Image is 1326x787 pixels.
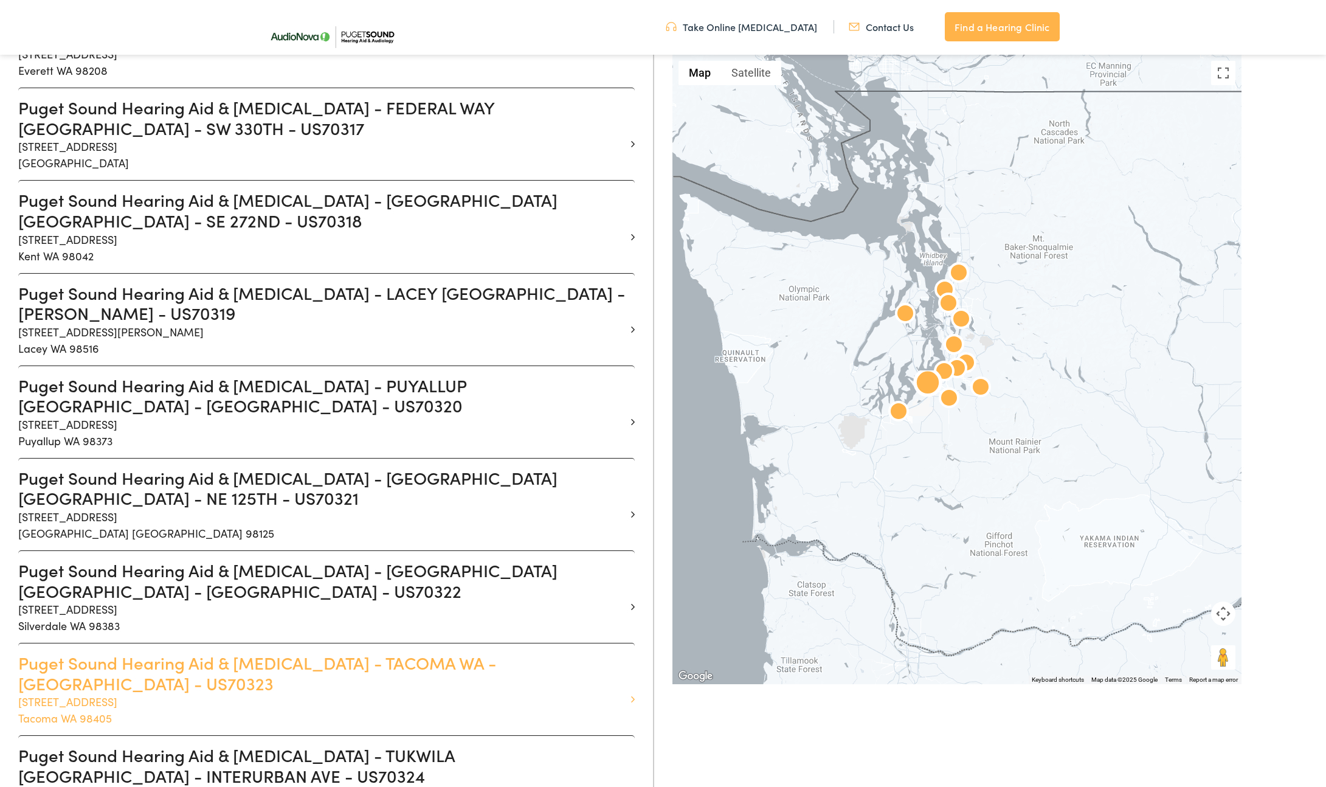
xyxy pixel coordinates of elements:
[18,601,626,634] p: [STREET_ADDRESS] Silverdale WA 98383
[18,416,626,449] p: [STREET_ADDRESS] Puyallup WA 98373
[18,283,626,324] h3: Puget Sound Hearing Aid & [MEDICAL_DATA] - LACEY [GEOGRAPHIC_DATA] - [PERSON_NAME] - US70319
[666,20,817,33] a: Take Online [MEDICAL_DATA]
[18,375,626,449] a: Puget Sound Hearing Aid & [MEDICAL_DATA] - PUYALLUP [GEOGRAPHIC_DATA] - [GEOGRAPHIC_DATA] - US703...
[18,653,626,693] h3: Puget Sound Hearing Aid & [MEDICAL_DATA] - TACOMA WA - [GEOGRAPHIC_DATA] - US70323
[18,138,626,171] p: [STREET_ADDRESS] [GEOGRAPHIC_DATA]
[18,375,626,416] h3: Puget Sound Hearing Aid & [MEDICAL_DATA] - PUYALLUP [GEOGRAPHIC_DATA] - [GEOGRAPHIC_DATA] - US70320
[18,560,626,601] h3: Puget Sound Hearing Aid & [MEDICAL_DATA] - [GEOGRAPHIC_DATA] [GEOGRAPHIC_DATA] - [GEOGRAPHIC_DATA...
[849,20,914,33] a: Contact Us
[18,190,626,231] h3: Puget Sound Hearing Aid & [MEDICAL_DATA] - [GEOGRAPHIC_DATA] [GEOGRAPHIC_DATA] - SE 272ND - US70318
[18,324,626,356] p: [STREET_ADDRESS][PERSON_NAME] Lacey WA 98516
[945,12,1059,41] a: Find a Hearing Clinic
[18,231,626,264] p: [STREET_ADDRESS] Kent WA 98042
[18,46,626,78] p: [STREET_ADDRESS] Everett WA 98208
[18,508,626,541] p: [STREET_ADDRESS] [GEOGRAPHIC_DATA] [GEOGRAPHIC_DATA] 98125
[18,560,626,634] a: Puget Sound Hearing Aid & [MEDICAL_DATA] - [GEOGRAPHIC_DATA] [GEOGRAPHIC_DATA] - [GEOGRAPHIC_DATA...
[18,283,626,356] a: Puget Sound Hearing Aid & [MEDICAL_DATA] - LACEY [GEOGRAPHIC_DATA] - [PERSON_NAME] - US70319 [STR...
[666,20,677,33] img: utility icon
[18,468,626,508] h3: Puget Sound Hearing Aid & [MEDICAL_DATA] - [GEOGRAPHIC_DATA] [GEOGRAPHIC_DATA] - NE 125TH - US70321
[18,97,626,138] h3: Puget Sound Hearing Aid & [MEDICAL_DATA] - FEDERAL WAY [GEOGRAPHIC_DATA] - SW 330TH - US70317
[18,468,626,541] a: Puget Sound Hearing Aid & [MEDICAL_DATA] - [GEOGRAPHIC_DATA] [GEOGRAPHIC_DATA] - NE 125TH - US703...
[18,693,626,726] p: [STREET_ADDRESS] Tacoma WA 98405
[18,745,626,786] h3: Puget Sound Hearing Aid & [MEDICAL_DATA] - TUKWILA [GEOGRAPHIC_DATA] - INTERURBAN AVE - US70324
[18,653,626,726] a: Puget Sound Hearing Aid & [MEDICAL_DATA] - TACOMA WA - [GEOGRAPHIC_DATA] - US70323 [STREET_ADDRES...
[849,20,860,33] img: utility icon
[18,97,626,171] a: Puget Sound Hearing Aid & [MEDICAL_DATA] - FEDERAL WAY [GEOGRAPHIC_DATA] - SW 330TH - US70317 [ST...
[18,190,626,263] a: Puget Sound Hearing Aid & [MEDICAL_DATA] - [GEOGRAPHIC_DATA] [GEOGRAPHIC_DATA] - SE 272ND - US703...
